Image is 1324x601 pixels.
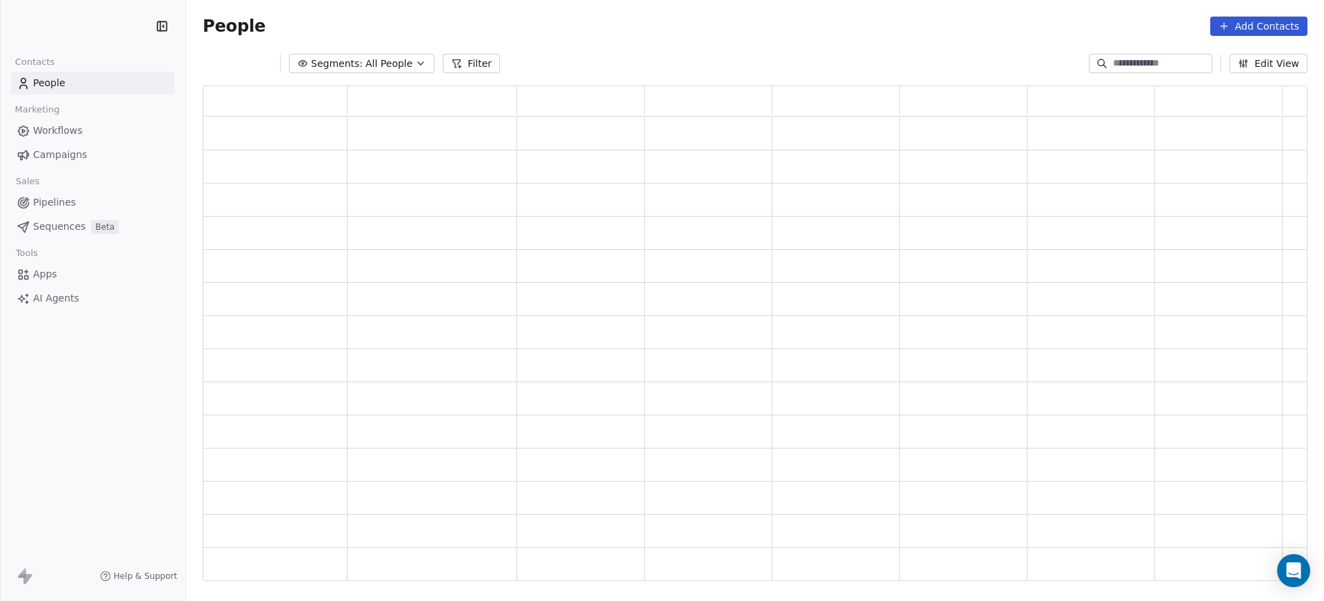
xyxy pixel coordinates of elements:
span: People [203,16,265,37]
span: Tools [10,243,43,264]
a: Campaigns [11,144,174,166]
span: Workflows [33,124,83,138]
a: Apps [11,263,174,286]
span: Campaigns [33,148,87,162]
span: Apps [33,267,57,282]
a: People [11,72,174,95]
span: AI Agents [33,291,79,306]
button: Add Contacts [1210,17,1307,36]
a: SequencesBeta [11,215,174,238]
span: Segments: [311,57,363,71]
a: Help & Support [100,571,177,582]
span: People [33,76,66,90]
span: Pipelines [33,195,76,210]
span: Marketing [9,99,66,120]
span: Beta [91,220,119,234]
div: Open Intercom Messenger [1277,554,1310,587]
button: Filter [443,54,500,73]
span: All People [365,57,412,71]
button: Edit View [1230,54,1307,73]
a: AI Agents [11,287,174,310]
span: Sequences [33,219,86,234]
span: Sales [10,171,46,192]
span: Contacts [9,52,61,72]
span: Help & Support [114,571,177,582]
a: Pipelines [11,191,174,214]
a: Workflows [11,119,174,142]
